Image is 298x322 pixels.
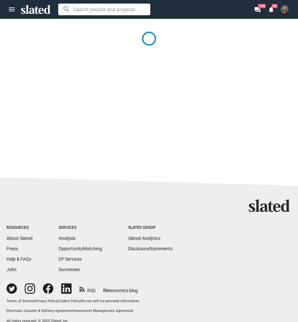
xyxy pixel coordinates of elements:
a: RSS [79,284,95,294]
span: | [34,299,35,303]
a: 105 [251,5,264,15]
span: 105 [258,4,266,8]
a: Terms of Service [7,299,34,303]
span: | [73,309,74,313]
mat-icon: menu [8,6,16,13]
a: Cookie Policy [59,299,80,303]
button: Mitchell Sturhann [278,4,291,14]
div: Services [59,225,102,230]
a: Analysis [59,236,75,241]
div: Slated Group [128,225,172,230]
mat-icon: forum [254,6,260,13]
input: Search people and projects [58,4,150,15]
a: Jobs [7,267,17,272]
a: Slated Analytics [128,236,160,241]
a: Investment Management Agreement [74,309,133,313]
a: Press [7,246,18,251]
a: About Slated [7,236,33,241]
button: Do not sell my personal information [81,299,139,304]
span: 36 [272,4,278,8]
a: EP Services [59,256,82,262]
span: | [80,299,81,303]
a: OpportunityMatching [59,246,102,251]
a: filmonomics blog [103,282,138,294]
a: Help & FAQs [7,256,31,262]
div: Resources [7,225,33,230]
a: Successes [59,267,80,272]
a: 36 [264,5,278,15]
a: DisclosureStatements [128,246,172,251]
img: Mitchell Sturhann [281,5,289,13]
a: Privacy Policy [35,299,58,303]
a: Electronic Consent & Delivery Agreement [7,309,73,313]
mat-icon: notifications [268,6,274,12]
span: film [103,288,111,293]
